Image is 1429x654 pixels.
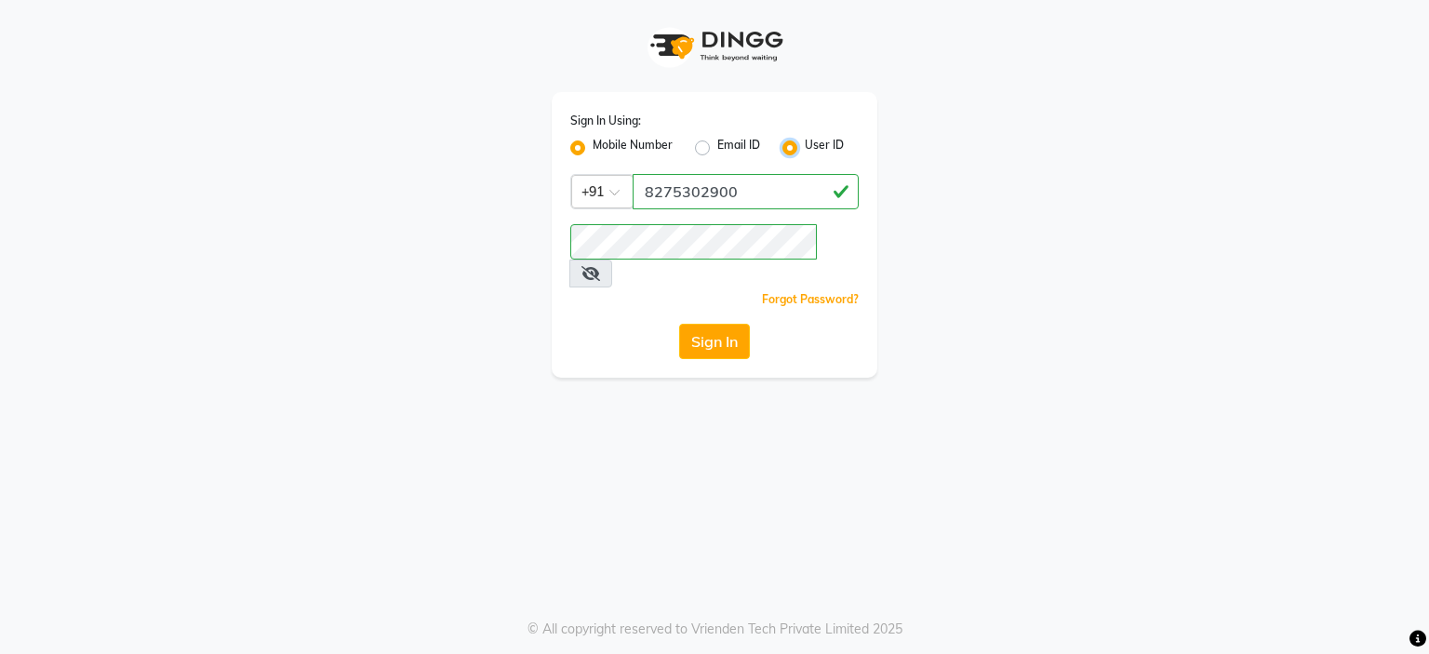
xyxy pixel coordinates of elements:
label: Mobile Number [593,137,673,159]
input: Username [633,174,859,209]
input: Username [570,224,817,260]
label: User ID [805,137,844,159]
label: Sign In Using: [570,113,641,129]
button: Sign In [679,324,750,359]
label: Email ID [717,137,760,159]
img: logo1.svg [640,19,789,73]
a: Forgot Password? [762,292,859,306]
